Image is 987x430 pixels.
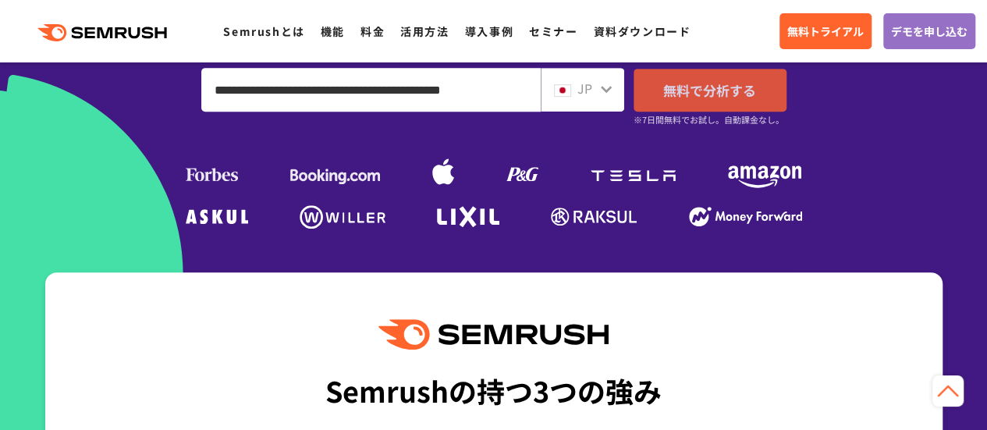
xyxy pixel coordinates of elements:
a: 無料で分析する [634,69,786,112]
span: 無料トライアル [787,23,864,40]
span: JP [577,79,592,98]
a: 料金 [360,23,385,39]
a: 活用方法 [400,23,449,39]
a: 資料ダウンロード [593,23,691,39]
span: 無料で分析する [663,80,756,100]
a: Semrushとは [223,23,304,39]
span: デモを申し込む [891,23,967,40]
input: ドメイン、キーワードまたはURLを入力してください [202,69,540,111]
a: 無料トライアル [779,13,872,49]
img: Semrush [378,319,608,350]
small: ※7日間無料でお試し。自動課金なし。 [634,112,784,127]
a: デモを申し込む [883,13,975,49]
a: セミナー [529,23,577,39]
div: Semrushの持つ3つの強み [325,361,662,419]
a: 導入事例 [465,23,513,39]
a: 機能 [321,23,345,39]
